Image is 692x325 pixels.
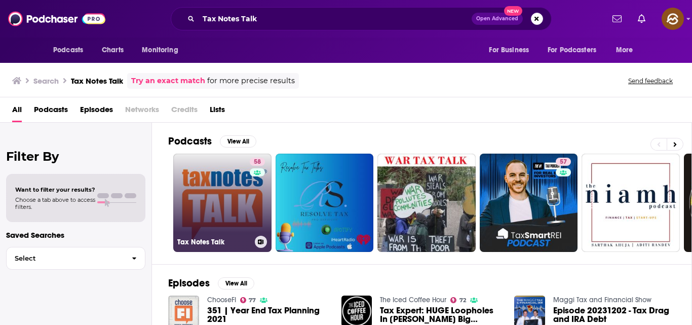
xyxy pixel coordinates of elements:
h2: Episodes [168,277,210,290]
img: User Profile [662,8,684,30]
span: For Business [489,43,529,57]
button: View All [220,135,256,148]
button: open menu [46,41,96,60]
input: Search podcasts, credits, & more... [199,11,472,27]
span: Monitoring [142,43,178,57]
a: 58Tax Notes Talk [173,154,272,252]
span: Networks [125,101,159,122]
a: 77 [240,297,256,303]
a: EpisodesView All [168,277,254,290]
button: open menu [541,41,611,60]
h3: Tax Notes Talk [71,76,123,86]
a: Episode 20231202 - Tax Drag and IRA Debt [553,306,675,323]
a: Podcasts [34,101,68,122]
img: Podchaser - Follow, Share and Rate Podcasts [8,9,105,28]
button: Send feedback [625,77,676,85]
a: Lists [210,101,225,122]
span: Open Advanced [476,16,518,21]
h3: Search [33,76,59,86]
button: Show profile menu [662,8,684,30]
span: Choose a tab above to access filters. [15,196,95,210]
h2: Filter By [6,149,145,164]
span: For Podcasters [548,43,596,57]
button: open menu [482,41,542,60]
button: View All [218,277,254,290]
span: 77 [249,298,256,303]
a: 72 [450,297,466,303]
span: 72 [459,298,466,303]
span: More [616,43,633,57]
a: 58 [250,158,265,166]
button: Open AdvancedNew [472,13,523,25]
span: Logged in as hey85204 [662,8,684,30]
a: PodcastsView All [168,135,256,148]
a: Maggi Tax and Financial Show [553,296,651,304]
a: 57 [556,158,571,166]
a: Try an exact match [131,75,205,87]
a: 351 | Year End Tax Planning 2021 [207,306,329,323]
span: 57 [560,157,567,167]
span: Select [7,255,124,262]
span: Want to filter your results? [15,186,95,193]
a: 57 [480,154,578,252]
button: open menu [609,41,646,60]
span: Charts [102,43,124,57]
a: Show notifications dropdown [634,10,649,27]
span: New [504,6,522,16]
p: Saved Searches [6,230,145,240]
button: Select [6,247,145,270]
span: Credits [171,101,198,122]
a: Episodes [80,101,113,122]
span: Podcasts [53,43,83,57]
a: Charts [95,41,130,60]
h3: Tax Notes Talk [177,238,251,246]
span: for more precise results [207,75,295,87]
a: All [12,101,22,122]
button: open menu [135,41,191,60]
span: 58 [254,157,261,167]
a: ChooseFI [207,296,236,304]
h2: Podcasts [168,135,212,148]
span: Tax Expert: HUGE Loopholes In [PERSON_NAME] Big Beautiful Bill - What NO ONE Is Telling You! [380,306,502,323]
a: Tax Expert: HUGE Loopholes In Trump's Big Beautiful Bill - What NO ONE Is Telling You! [380,306,502,323]
div: Search podcasts, credits, & more... [171,7,552,30]
a: Show notifications dropdown [608,10,626,27]
a: The Iced Coffee Hour [380,296,446,304]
